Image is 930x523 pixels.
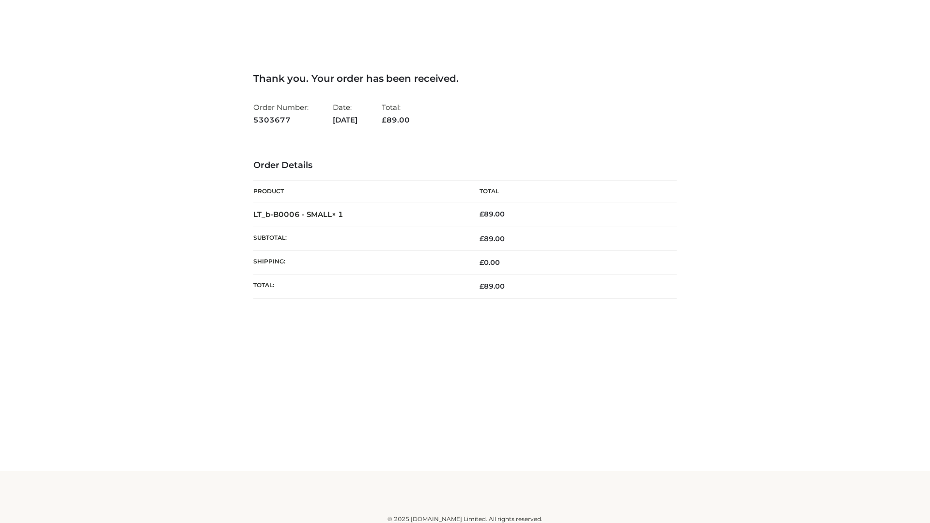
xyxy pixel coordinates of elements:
[382,115,387,124] span: £
[480,258,484,267] span: £
[253,275,465,298] th: Total:
[480,210,505,218] bdi: 89.00
[480,210,484,218] span: £
[253,227,465,250] th: Subtotal:
[382,99,410,128] li: Total:
[253,114,309,126] strong: 5303677
[480,258,500,267] bdi: 0.00
[332,210,343,219] strong: × 1
[253,160,677,171] h3: Order Details
[480,234,484,243] span: £
[480,282,484,291] span: £
[253,73,677,84] h3: Thank you. Your order has been received.
[253,99,309,128] li: Order Number:
[480,282,505,291] span: 89.00
[333,99,357,128] li: Date:
[333,114,357,126] strong: [DATE]
[253,181,465,202] th: Product
[465,181,677,202] th: Total
[480,234,505,243] span: 89.00
[382,115,410,124] span: 89.00
[253,251,465,275] th: Shipping:
[253,210,343,219] strong: LT_b-B0006 - SMALL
